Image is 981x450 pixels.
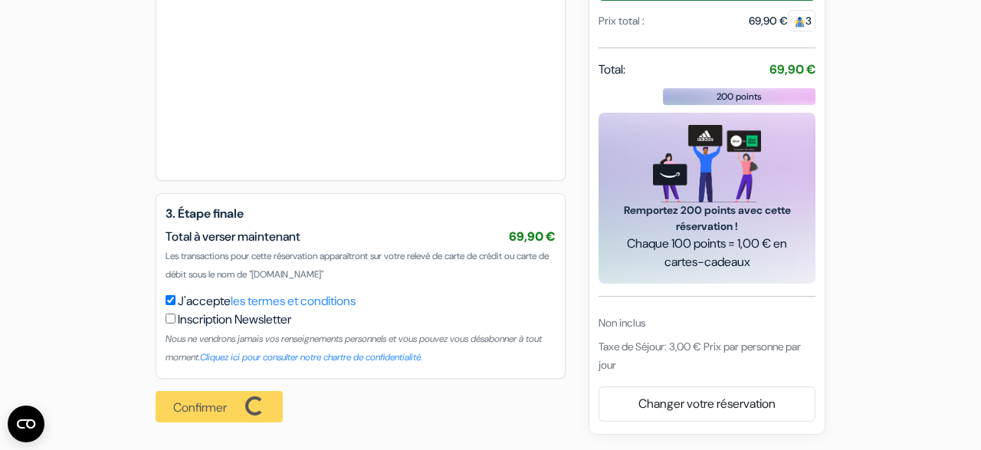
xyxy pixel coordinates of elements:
label: Inscription Newsletter [178,310,291,329]
span: Les transactions pour cette réservation apparaîtront sur votre relevé de carte de crédit ou carte... [166,250,549,281]
span: Total à verser maintenant [166,228,300,245]
img: gift_card_hero_new.png [653,125,761,202]
div: 69,90 € [749,13,815,29]
label: J'accepte [178,292,356,310]
a: Changer votre réservation [599,389,815,419]
span: 200 points [717,90,762,103]
button: Ouvrir le widget CMP [8,406,44,442]
a: les termes et conditions [231,293,356,309]
div: Prix total : [599,13,645,29]
a: Cliquez ici pour consulter notre chartre de confidentialité. [200,351,422,363]
div: Non inclus [599,315,815,331]
small: Nous ne vendrons jamais vos renseignements personnels et vous pouvez vous désabonner à tout moment. [166,333,542,363]
span: Remportez 200 points avec cette réservation ! [617,202,797,235]
span: Taxe de Séjour: 3,00 € Prix par personne par jour [599,340,801,372]
h5: 3. Étape finale [166,206,556,221]
span: Chaque 100 points = 1,00 € en cartes-cadeaux [617,235,797,271]
img: guest.svg [794,16,805,28]
span: Total: [599,61,625,79]
span: 69,90 € [509,228,556,245]
strong: 69,90 € [769,61,815,77]
span: 3 [788,10,815,31]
